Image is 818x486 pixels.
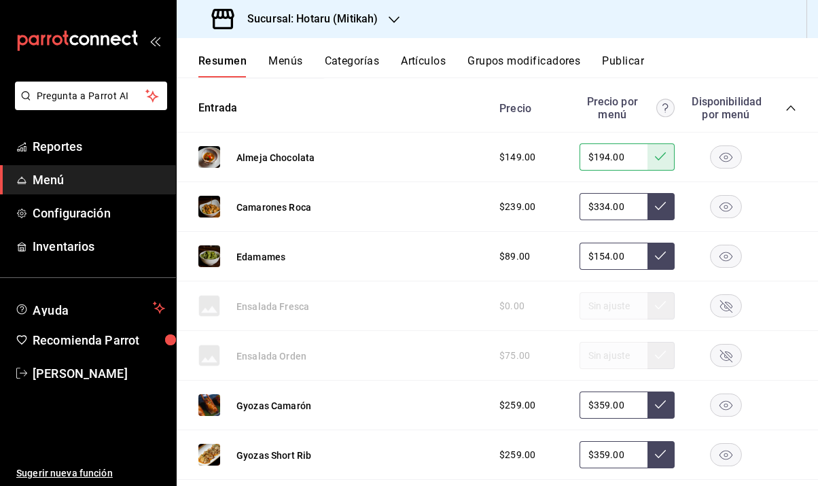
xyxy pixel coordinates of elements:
button: Gyozas Short Rib [236,449,311,462]
div: Disponibilidad por menú [692,95,760,121]
button: Almeja Chocolata [236,151,315,164]
button: Grupos modificadores [467,54,580,77]
span: $89.00 [499,249,530,264]
button: Camarones Roca [236,201,311,214]
button: Publicar [602,54,644,77]
input: Sin ajuste [580,392,647,419]
span: Inventarios [33,237,165,256]
span: $259.00 [499,448,535,462]
span: Pregunta a Parrot AI [37,89,146,103]
span: Sugerir nueva función [16,466,165,481]
button: Categorías [325,54,380,77]
input: Sin ajuste [580,243,647,270]
span: $239.00 [499,200,535,214]
button: Pregunta a Parrot AI [15,82,167,110]
button: open_drawer_menu [149,35,160,46]
div: Precio por menú [580,95,675,121]
input: Sin ajuste [580,441,647,468]
span: $149.00 [499,150,535,164]
span: $259.00 [499,398,535,413]
input: Sin ajuste [580,193,647,220]
div: navigation tabs [198,54,818,77]
a: Pregunta a Parrot AI [10,99,167,113]
button: Entrada [198,101,237,116]
span: Menú [33,171,165,189]
div: Precio [486,102,573,115]
h3: Sucursal: Hotaru (Mitikah) [236,11,378,27]
span: [PERSON_NAME] [33,364,165,383]
button: Edamames [236,250,285,264]
img: Preview [198,146,220,168]
span: Configuración [33,204,165,222]
span: Recomienda Parrot [33,331,165,349]
span: Reportes [33,137,165,156]
button: Menús [268,54,302,77]
button: Gyozas Camarón [236,399,311,413]
button: collapse-category-row [785,103,796,114]
img: Preview [198,394,220,416]
img: Preview [198,444,220,466]
span: Ayuda [33,300,147,316]
img: Preview [198,196,220,218]
img: Preview [198,245,220,267]
button: Artículos [401,54,446,77]
input: Sin ajuste [580,143,647,171]
button: Resumen [198,54,247,77]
